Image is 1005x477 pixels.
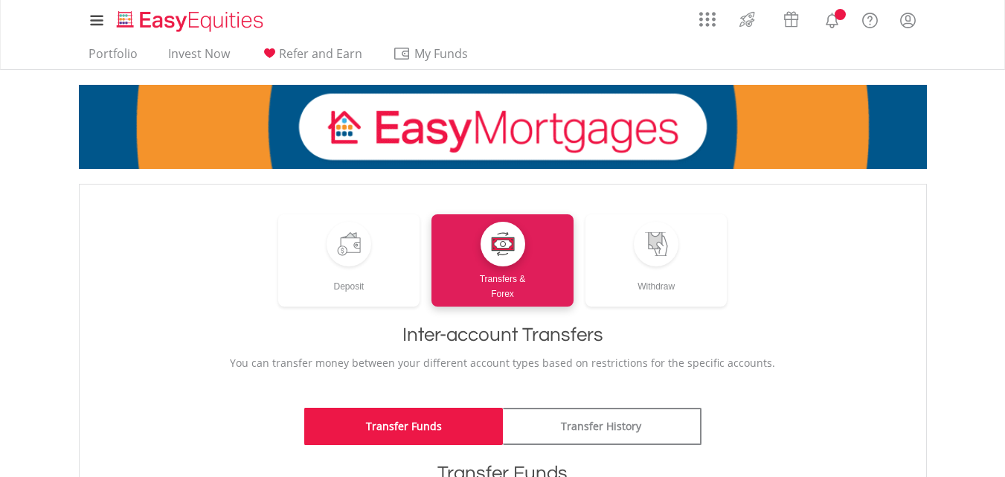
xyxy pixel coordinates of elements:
[94,321,911,348] h1: Inter-account Transfers
[278,214,420,307] a: Deposit
[735,7,760,31] img: thrive-v2.svg
[83,46,144,69] a: Portfolio
[690,4,725,28] a: AppsGrid
[585,266,728,294] div: Withdraw
[393,44,490,63] span: My Funds
[431,214,574,307] a: Transfers &Forex
[699,11,716,28] img: grid-menu-icon.svg
[304,408,503,445] a: Transfer Funds
[162,46,236,69] a: Invest Now
[813,4,851,33] a: Notifications
[779,7,803,31] img: vouchers-v2.svg
[254,46,368,69] a: Refer and Earn
[114,9,269,33] img: EasyEquities_Logo.png
[851,4,889,33] a: FAQ's and Support
[769,4,813,31] a: Vouchers
[889,4,927,36] a: My Profile
[79,85,927,169] img: EasyMortage Promotion Banner
[278,266,420,294] div: Deposit
[111,4,269,33] a: Home page
[94,356,911,371] p: You can transfer money between your different account types based on restrictions for the specifi...
[585,214,728,307] a: Withdraw
[431,266,574,301] div: Transfers & Forex
[503,408,701,445] a: Transfer History
[279,45,362,62] span: Refer and Earn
